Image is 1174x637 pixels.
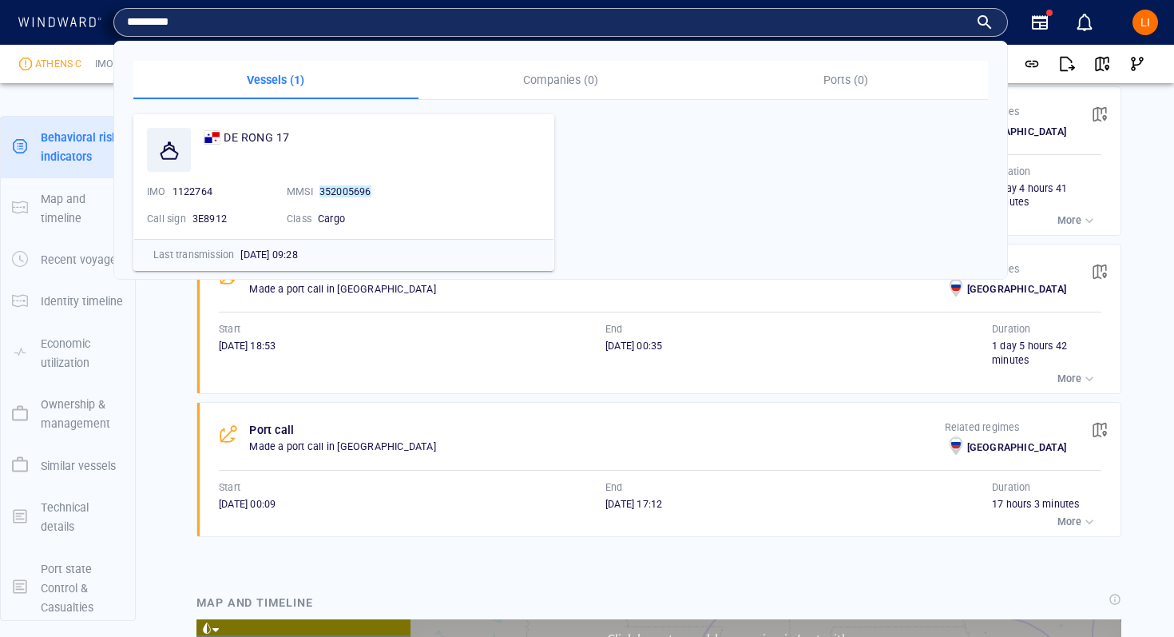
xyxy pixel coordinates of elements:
span: 3E8912 [192,213,227,225]
span: [DATE] 12:00 [74,479,133,491]
div: Focus on vessel path [809,58,833,82]
p: Port call [249,420,294,440]
span: EEZ Visit [74,145,112,157]
div: tooltips.createAOI [857,58,883,82]
button: Similar vessels [1,445,135,487]
p: Similar vessels [41,456,116,476]
span: 12.2 [109,435,129,447]
span: [DATE] 03:32 [7,332,50,352]
p: [GEOGRAPHIC_DATA] [967,440,1066,455]
dl: [DATE] 03:32Strait Passage[US_STATE] Straits, 5 hours [7,321,214,365]
a: Map and timeline [1,200,135,215]
span: Draft Change [74,420,134,432]
a: Mapbox logo [219,472,289,491]
a: Economic utilization [1,344,135,360]
span: [DATE] 00:09 [219,498,276,510]
span: [DATE] 16:00 [149,479,207,491]
span: LI [1140,16,1150,29]
p: [GEOGRAPHIC_DATA] [967,125,1066,139]
span: [DATE] 06:28 [7,289,50,308]
a: OpenStreetMap [760,482,837,493]
span: EEZ Visit [74,376,112,388]
span: Strait Passage [74,332,138,344]
button: View on map [1082,412,1117,448]
p: MMSI [287,185,313,199]
span: 1122764 [173,185,212,197]
span: 11.5 [74,435,93,447]
span: [DATE] 09:28 [240,249,297,261]
p: Made a port call in [GEOGRAPHIC_DATA] [249,440,944,454]
button: Behavioral risk indicators [1,117,135,178]
span: [DATE] 16:38 [7,101,50,120]
a: Technical details [1,508,135,524]
div: (412) [81,16,105,40]
p: Map and timeline [41,189,124,229]
button: Economic utilization [1,323,135,384]
span: [DATE] 13:14 [7,464,50,484]
a: Behavioral risk indicators [1,139,135,154]
span: [DATE] 02:44 [7,189,50,208]
span: EEZ Visit [74,289,112,301]
div: Toggle vessel historical path [833,58,857,82]
p: Made a port call in [GEOGRAPHIC_DATA] [249,282,944,297]
p: Call sign [147,212,186,226]
p: Ownership & management [41,395,124,434]
a: Improve this map [842,482,921,493]
dl: [DATE] 13:14Draft Change11.512.2 [7,409,214,453]
button: Recent voyage [1,239,135,281]
p: Economic utilization [41,334,124,373]
p: More [1057,372,1081,386]
span: [GEOGRAPHIC_DATA], a day [74,303,201,315]
button: View on map [1082,254,1117,289]
button: More [1053,511,1101,533]
dl: [DATE] 02:44Port call[US_STATE] - [GEOGRAPHIC_DATA][PERSON_NAME] , [GEOGRAPHIC_DATA]- 4 days [7,177,214,221]
p: Companies (0) [428,70,694,90]
p: Ports (0) [712,70,978,90]
span: [DATE] 13:14 [7,420,50,440]
div: [DATE] - [DATE] [268,405,337,430]
button: 7 days[DATE]-[DATE] [222,404,370,432]
div: 100km [222,448,274,464]
button: Map and timeline [1,178,135,240]
div: Notification center [1075,13,1094,32]
span: [DATE] 09:25 [7,233,50,252]
p: Related regimes [945,420,1066,435]
span: DE RONG 17 [224,128,289,147]
dl: [DATE] 09:25EEZ Visit[GEOGRAPHIC_DATA], 21 hours [7,221,214,277]
span: EEZ Visit [74,101,112,113]
dl: [DATE] 13:14Destination, ETA change[DATE] 12:00[DATE] 16:00SN DKRNL AMS [7,453,214,509]
a: Port state Control & Casualties [1,579,135,595]
button: Identity timeline [1,281,135,322]
div: 1 day 5 hours 42 minutes [992,339,1101,368]
p: Duration [992,322,1031,336]
a: Identity timeline [1,293,135,309]
button: LI [1129,6,1161,38]
p: Port state Control & Casualties [41,559,124,618]
p: End [605,480,623,495]
p: Class [287,212,311,226]
p: [GEOGRAPHIC_DATA] [967,282,1066,297]
p: IMO [95,57,114,71]
span: Port call [74,189,110,201]
span: Strait Passage [74,57,138,69]
span: [GEOGRAPHIC_DATA] [74,391,173,403]
button: Get link [1014,46,1049,82]
dl: [DATE] 07:28EEZ Visit[GEOGRAPHIC_DATA] [7,365,214,409]
button: View on map [1082,97,1117,132]
div: 17 hours 3 minutes [992,497,1101,512]
span: - 4 days [201,203,214,215]
div: ATHENS C [35,57,82,71]
iframe: Chat [1106,565,1162,625]
a: Similar vessels [1,457,135,472]
p: End [605,322,623,336]
span: [DATE] 15:46 [7,145,50,164]
span: SN DKR [74,491,109,503]
a: Mapbox [713,482,757,493]
p: Recent voyage [41,250,117,269]
span: [DATE] 17:12 [605,498,662,510]
p: More [1057,515,1081,529]
p: Start [219,480,240,495]
span: [DATE] 18:53 [219,340,276,352]
p: Vessels (1) [143,70,409,90]
span: Destination, ETA change [74,464,183,476]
